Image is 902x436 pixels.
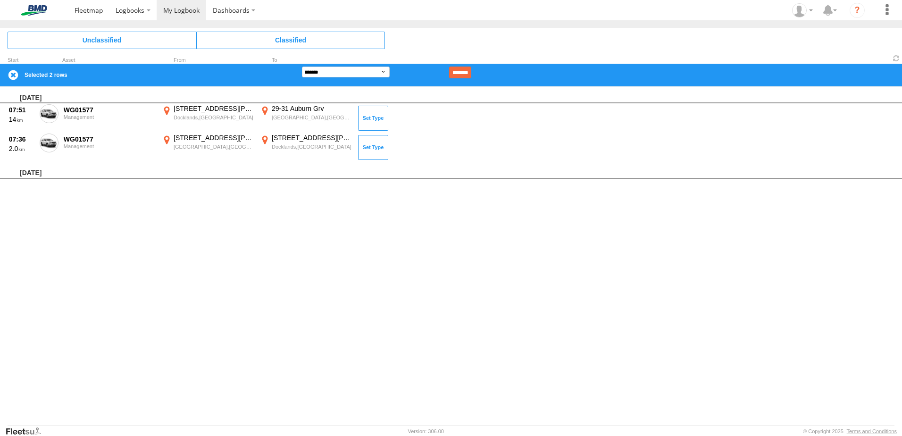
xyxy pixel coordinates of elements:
div: From [160,58,255,63]
div: 29-31 Auburn Grv [272,104,351,113]
button: Click to Set [358,135,388,159]
div: © Copyright 2025 - [803,428,897,434]
span: Click to view Classified Trips [196,32,385,49]
div: [GEOGRAPHIC_DATA],[GEOGRAPHIC_DATA] [272,114,351,121]
div: Docklands,[GEOGRAPHIC_DATA] [272,143,351,150]
div: Click to Sort [8,58,36,63]
div: Docklands,[GEOGRAPHIC_DATA] [174,114,253,121]
div: Management [64,114,155,120]
div: [STREET_ADDRESS][PERSON_NAME] [174,104,253,113]
a: Terms and Conditions [847,428,897,434]
button: Click to Set [358,106,388,130]
span: Refresh [891,54,902,63]
div: WG01577 [64,106,155,114]
i: ? [850,3,865,18]
div: To [259,58,353,63]
label: Click to View Event Location [259,134,353,161]
div: [STREET_ADDRESS][PERSON_NAME] [272,134,351,142]
span: Click to view Unclassified Trips [8,32,196,49]
label: Clear Selection [8,69,19,81]
a: Visit our Website [5,427,49,436]
div: 07:51 [9,106,34,114]
img: bmd-logo.svg [9,5,58,16]
div: Management [64,143,155,149]
div: Version: 306.00 [408,428,444,434]
div: 2.0 [9,144,34,153]
div: 14 [9,115,34,124]
div: Asset [62,58,157,63]
div: [GEOGRAPHIC_DATA],[GEOGRAPHIC_DATA] [174,143,253,150]
label: Click to View Event Location [160,134,255,161]
div: WG01577 [64,135,155,143]
label: Click to View Event Location [160,104,255,132]
div: [STREET_ADDRESS][PERSON_NAME] [174,134,253,142]
label: Click to View Event Location [259,104,353,132]
div: 07:36 [9,135,34,143]
div: Justine Paragreen [789,3,816,17]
